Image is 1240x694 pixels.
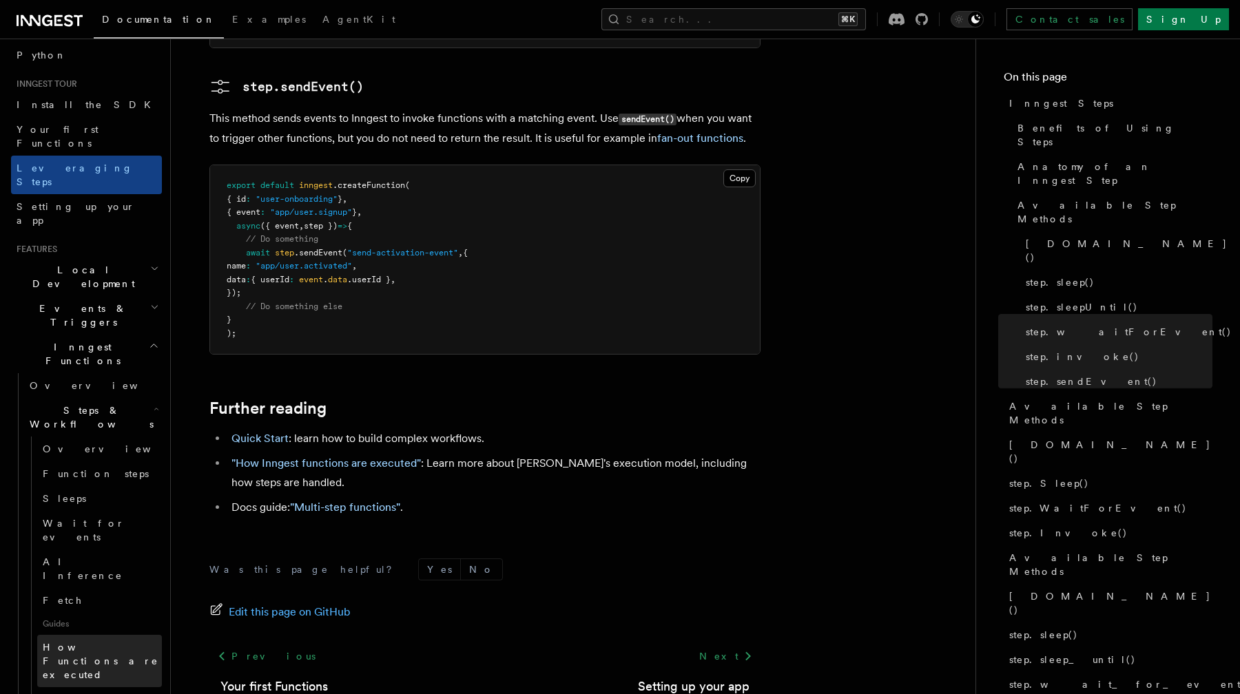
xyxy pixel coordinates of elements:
[1026,325,1232,339] span: step.waitForEvent()
[1020,231,1212,270] a: [DOMAIN_NAME]()
[1004,647,1212,672] a: step.sleep_until()
[227,288,241,297] span: });
[1009,551,1212,578] span: Available Step Methods
[43,595,83,606] span: Fetch
[1004,91,1212,116] a: Inngest Steps
[24,403,154,431] span: Steps & Workflows
[951,11,984,28] button: Toggle dark mode
[352,261,357,271] span: ,
[24,398,162,437] button: Steps & Workflows
[242,77,364,96] pre: step.sendEvent()
[458,248,463,257] span: ,
[1009,438,1212,465] span: [DOMAIN_NAME]()
[17,99,159,110] span: Install the SDK
[11,92,162,117] a: Install the SDK
[1017,160,1212,187] span: Anatomy of an Inngest Step
[43,642,158,680] span: How Functions are executed
[227,261,246,271] span: name
[37,511,162,549] a: Wait for events
[43,518,125,543] span: Wait for events
[657,132,743,145] a: fan-out functions
[17,50,67,61] span: Python
[342,194,347,204] span: ,
[37,588,162,613] a: Fetch
[231,456,421,470] a: "How Inngest functions are executed"
[11,78,77,90] span: Inngest tour
[11,335,162,373] button: Inngest Functions
[289,275,294,284] span: :
[347,221,352,231] span: {
[323,275,328,284] span: .
[1004,584,1212,622] a: [DOMAIN_NAME]()
[227,194,246,204] span: { id
[347,248,458,257] span: "send-activation-event"
[1138,8,1229,30] a: Sign Up
[227,275,246,284] span: data
[352,207,357,217] span: }
[391,275,395,284] span: ,
[299,221,304,231] span: ,
[1020,295,1212,319] a: step.sleepUntil()
[357,207,362,217] span: ,
[419,559,460,580] button: Yes
[209,562,402,576] p: Was this page helpful?
[24,373,162,398] a: Overview
[299,275,323,284] span: event
[43,443,185,454] span: Overview
[1026,300,1138,314] span: step.sleepUntil()
[691,644,761,669] a: Next
[1026,375,1157,388] span: step.sendEvent()
[294,248,342,257] span: .sendEvent
[347,275,391,284] span: .userId }
[1004,69,1212,91] h4: On this page
[1004,471,1212,496] a: step.Sleep()
[1012,193,1212,231] a: Available Step Methods
[463,248,468,257] span: {
[30,380,172,391] span: Overview
[227,207,260,217] span: { event
[1009,589,1212,617] span: [DOMAIN_NAME]()
[333,180,405,190] span: .createFunction
[1009,476,1089,490] span: step.Sleep()
[723,169,756,187] button: Copy
[1009,501,1187,515] span: step.WaitForEvent()
[1004,432,1212,471] a: [DOMAIN_NAME]()
[1020,369,1212,394] a: step.sendEvent()
[246,194,251,204] span: :
[102,14,216,25] span: Documentation
[260,180,294,190] span: default
[1017,198,1212,226] span: Available Step Methods
[11,194,162,233] a: Setting up your app
[17,162,133,187] span: Leveraging Steps
[1009,653,1136,666] span: step.sleep_until()
[209,76,364,98] a: step.sendEvent()
[1004,394,1212,432] a: Available Step Methods
[11,257,162,296] button: Local Development
[322,14,395,25] span: AgentKit
[11,302,150,329] span: Events & Triggers
[11,43,162,67] a: Python
[43,493,86,504] span: Sleeps
[314,4,404,37] a: AgentKit
[227,315,231,324] span: }
[1012,154,1212,193] a: Anatomy of an Inngest Step
[246,248,270,257] span: await
[94,4,224,39] a: Documentation
[405,180,410,190] span: (
[229,602,351,622] span: Edit this page on GitHub
[601,8,866,30] button: Search...⌘K
[227,498,761,517] li: Docs guide: .
[338,221,347,231] span: =>
[256,261,352,271] span: "app/user.activated"
[1012,116,1212,154] a: Benefits of Using Steps
[11,296,162,335] button: Events & Triggers
[1006,8,1133,30] a: Contact sales
[1009,96,1113,110] span: Inngest Steps
[37,549,162,588] a: AI Inference
[227,429,761,448] li: : learn how to build complex workflows.
[328,275,347,284] span: data
[37,461,162,486] a: Function steps
[11,263,150,291] span: Local Development
[338,194,342,204] span: }
[17,201,135,226] span: Setting up your app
